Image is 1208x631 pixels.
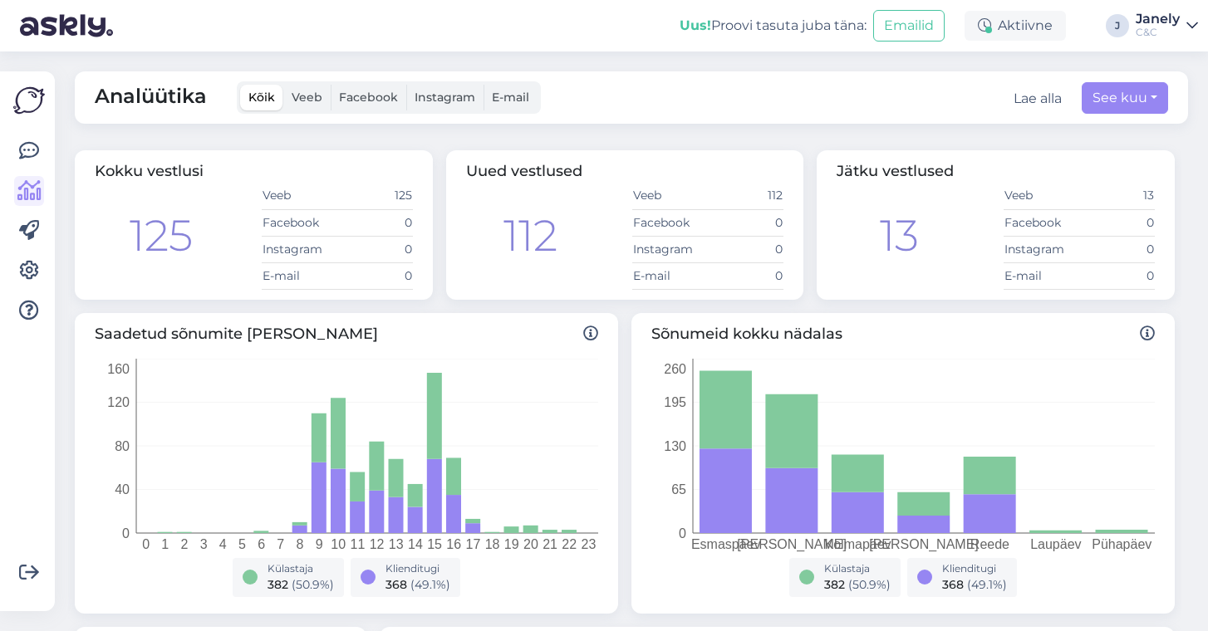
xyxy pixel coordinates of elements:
[880,203,919,268] div: 13
[292,577,334,592] span: ( 50.9 %)
[664,395,686,409] tspan: 195
[258,537,265,551] tspan: 6
[337,262,413,289] td: 0
[492,90,529,105] span: E-mail
[503,203,557,268] div: 112
[408,537,423,551] tspan: 14
[219,537,227,551] tspan: 4
[316,537,323,551] tspan: 9
[1004,262,1079,289] td: E-mail
[277,537,284,551] tspan: 7
[543,537,557,551] tspan: 21
[680,16,867,36] div: Proovi tasuta juba täna:
[337,209,413,236] td: 0
[651,323,1155,345] span: Sõnumeid kokku nädalas
[95,323,598,345] span: Saadetud sõnumite [PERSON_NAME]
[142,537,150,551] tspan: 0
[1079,209,1155,236] td: 0
[351,537,366,551] tspan: 11
[708,209,783,236] td: 0
[848,577,891,592] span: ( 50.9 %)
[95,162,204,180] span: Kokku vestlusi
[708,183,783,209] td: 112
[562,537,577,551] tspan: 22
[691,537,761,551] tspan: Esmaspäev
[389,537,404,551] tspan: 13
[1136,12,1198,39] a: JanelyC&C
[869,537,979,552] tspan: [PERSON_NAME]
[837,162,954,180] span: Jätku vestlused
[122,526,130,540] tspan: 0
[107,361,130,375] tspan: 160
[942,577,964,592] span: 368
[708,236,783,262] td: 0
[161,537,169,551] tspan: 1
[873,10,945,42] button: Emailid
[1014,89,1062,109] button: Lae alla
[337,236,413,262] td: 0
[680,17,711,33] b: Uus!
[466,162,582,180] span: Uued vestlused
[632,209,708,236] td: Facebook
[13,85,45,116] img: Askly Logo
[238,537,246,551] tspan: 5
[582,537,597,551] tspan: 23
[708,262,783,289] td: 0
[1136,12,1180,26] div: Janely
[248,90,275,105] span: Kõik
[262,236,337,262] td: Instagram
[180,537,188,551] tspan: 2
[942,561,1007,576] div: Klienditugi
[825,537,891,551] tspan: Kolmapäev
[446,537,461,551] tspan: 16
[523,537,538,551] tspan: 20
[268,561,334,576] div: Külastaja
[1079,262,1155,289] td: 0
[970,537,1009,551] tspan: Reede
[115,482,130,496] tspan: 40
[1079,183,1155,209] td: 13
[337,183,413,209] td: 125
[632,262,708,289] td: E-mail
[466,537,481,551] tspan: 17
[107,395,130,409] tspan: 120
[1106,14,1129,37] div: J
[1004,183,1079,209] td: Veeb
[632,183,708,209] td: Veeb
[1004,236,1079,262] td: Instagram
[824,577,845,592] span: 382
[292,90,322,105] span: Veeb
[1004,209,1079,236] td: Facebook
[824,561,891,576] div: Külastaja
[95,81,207,114] span: Analüütika
[262,209,337,236] td: Facebook
[485,537,500,551] tspan: 18
[1030,537,1081,551] tspan: Laupäev
[130,203,193,268] div: 125
[965,11,1066,41] div: Aktiivne
[671,482,686,496] tspan: 65
[737,537,847,552] tspan: [PERSON_NAME]
[370,537,385,551] tspan: 12
[632,236,708,262] td: Instagram
[427,537,442,551] tspan: 15
[967,577,1007,592] span: ( 49.1 %)
[385,561,450,576] div: Klienditugi
[664,438,686,452] tspan: 130
[262,183,337,209] td: Veeb
[200,537,208,551] tspan: 3
[262,262,337,289] td: E-mail
[385,577,407,592] span: 368
[664,361,686,375] tspan: 260
[296,537,303,551] tspan: 8
[1136,26,1180,39] div: C&C
[1082,82,1168,114] button: See kuu
[1079,236,1155,262] td: 0
[339,90,398,105] span: Facebook
[415,90,475,105] span: Instagram
[331,537,346,551] tspan: 10
[115,438,130,452] tspan: 80
[679,526,686,540] tspan: 0
[1092,537,1152,551] tspan: Pühapäev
